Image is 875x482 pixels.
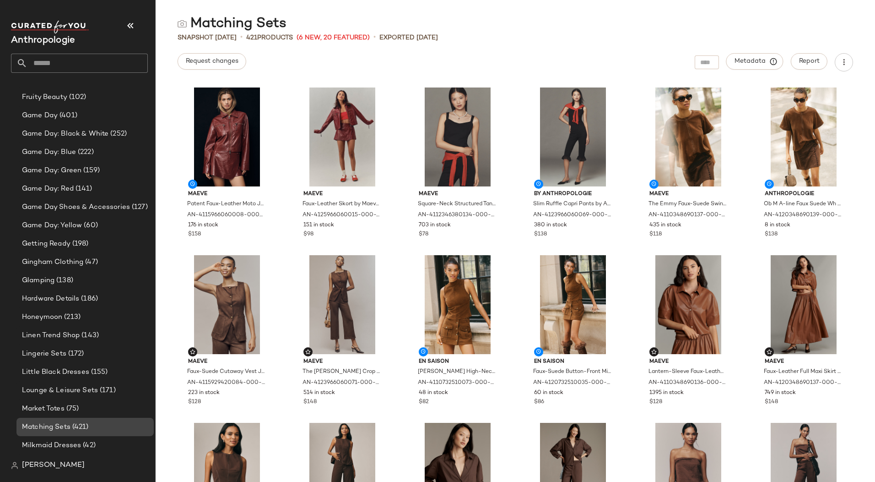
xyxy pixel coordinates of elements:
[188,358,266,366] span: Maeve
[303,190,381,198] span: Maeve
[22,257,83,268] span: Gingham Clothing
[98,385,116,396] span: (171)
[178,15,286,33] div: Matching Sets
[642,255,735,354] img: 4110348690136_014_b
[648,211,726,219] span: AN-4110348690137-000-020
[534,221,567,230] span: 380 in stock
[58,110,77,121] span: (401)
[419,230,428,239] span: $78
[22,202,130,213] span: Game Day Shoes & Accessories
[726,53,783,70] button: Metadata
[418,211,496,219] span: AN-4112346380134-000-001
[767,349,772,355] img: svg%3e
[303,389,335,397] span: 514 in stock
[188,221,218,230] span: 176 in stock
[765,358,843,366] span: Maeve
[80,330,99,341] span: (143)
[764,200,842,208] span: Ob M A-line Faux Suede Wh by Anthropologie in Brown, Women's, Size: 2XS
[11,21,89,33] img: cfy_white_logo.C9jOOHJF.svg
[22,165,81,176] span: Game Day: Green
[765,221,790,230] span: 8 in stock
[418,200,496,208] span: Square-Neck Structured Tank Top by Maeve in Black, Women's, Size: Medium, Polyamide/Viscose/Elast...
[303,358,381,366] span: Maeve
[648,379,726,387] span: AN-4110348690136-000-014
[185,58,238,65] span: Request changes
[22,330,80,341] span: Linen Trend Shop
[534,358,612,366] span: En Saison
[302,368,380,376] span: The [PERSON_NAME] Crop Suede High-Rise Wide-Leg Pants by [PERSON_NAME] in Brown, Women's, Size: 3...
[54,275,73,286] span: (138)
[22,404,65,414] span: Market Totes
[757,88,850,186] img: 4120348690139_020_b
[642,88,735,186] img: 4110348690137_020_b
[246,33,293,43] div: Products
[22,92,67,103] span: Fruity Beauty
[419,358,497,366] span: En Saison
[527,255,619,354] img: 4120732510035_020_b
[765,389,796,397] span: 749 in stock
[799,58,820,65] span: Report
[764,211,842,219] span: AN-4120348690139-000-020
[297,33,370,43] span: (6 New, 20 Featured)
[764,368,842,376] span: Faux-Leather Full Maxi Skirt by [PERSON_NAME] in Brown, Women's, Size: 2XS, Polyester at Anthropo...
[108,129,127,139] span: (252)
[22,349,66,359] span: Lingerie Sets
[188,389,220,397] span: 223 in stock
[419,221,451,230] span: 703 in stock
[76,147,94,158] span: (222)
[22,312,62,323] span: Honeymoon
[411,88,504,186] img: 4112346380134_001_b
[765,190,843,198] span: Anthropologie
[181,255,273,354] img: 4115929420084_020_b
[190,349,195,355] img: svg%3e
[22,460,85,471] span: [PERSON_NAME]
[534,230,547,239] span: $138
[67,92,86,103] span: (102)
[22,422,70,433] span: Matching Sets
[649,221,681,230] span: 435 in stock
[70,239,89,249] span: (198)
[418,368,496,376] span: [PERSON_NAME] High-Neck Tank Top by En Saison in Brown, Women's, Size: XS, Polyester/Polyurethane...
[22,110,58,121] span: Game Day
[649,358,727,366] span: Maeve
[240,32,243,43] span: •
[74,184,92,194] span: (141)
[303,398,317,406] span: $148
[83,257,98,268] span: (47)
[305,349,311,355] img: svg%3e
[791,53,827,70] button: Report
[296,255,389,354] img: 4123966060071_020_b
[187,368,265,376] span: Faux-Suede Cutaway Vest Jacket by [PERSON_NAME] in Brown, Women's, Size: 2XS, Polyester/Elastane ...
[302,379,380,387] span: AN-4123966060071-000-020
[22,239,70,249] span: Getting Ready
[534,398,544,406] span: $86
[533,211,611,219] span: AN-4123966060069-000-001
[302,211,380,219] span: AN-4125966060015-000-262
[70,422,89,433] span: (421)
[418,379,496,387] span: AN-4110732510073-000-020
[649,398,662,406] span: $128
[178,53,246,70] button: Request changes
[81,165,100,176] span: (159)
[246,34,257,41] span: 421
[651,349,657,355] img: svg%3e
[130,202,148,213] span: (127)
[22,367,89,378] span: Little Black Dresses
[89,367,108,378] span: (155)
[181,88,273,186] img: 4115966060008_262_b
[11,36,75,45] span: Current Company Name
[411,255,504,354] img: 4110732510073_020_b
[419,190,497,198] span: Maeve
[419,398,429,406] span: $82
[188,398,201,406] span: $128
[648,368,726,376] span: Lantern-Sleeve Faux-Leather Blouse by [PERSON_NAME] in Brown, Women's, Size: XS P, Polyester/Poly...
[178,33,237,43] span: Snapshot [DATE]
[81,440,96,451] span: (42)
[419,389,448,397] span: 48 in stock
[62,312,81,323] span: (213)
[764,379,842,387] span: AN-4120348690137-000-014
[303,221,334,230] span: 151 in stock
[303,230,313,239] span: $98
[22,440,81,451] span: Milkmaid Dresses
[187,200,265,208] span: Patent Faux-Leather Moto Jacket by Maeve in Red, Women's, Size: Large, Viscose/Polyurethane at An...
